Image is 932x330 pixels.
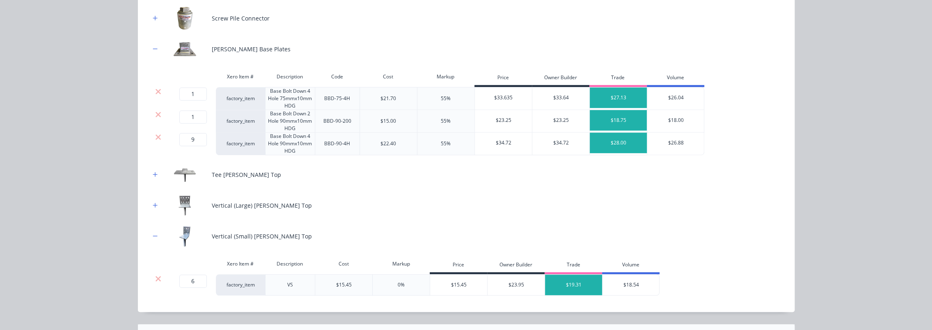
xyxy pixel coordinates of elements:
[265,110,315,133] div: Base Bolt Down 2 Hole 90mmx10mm HDG
[430,275,488,295] div: $15.45
[647,71,704,87] div: Volume
[216,133,265,155] div: factory_item
[212,170,281,179] div: Tee [PERSON_NAME] Top
[590,110,647,131] div: $18.75
[265,133,315,155] div: Base Bolt Down 4 Hole 90mmx10mm HDG
[179,133,207,146] input: ?
[545,275,602,295] div: $19.31
[265,274,315,296] div: VS
[589,71,647,87] div: Trade
[430,258,487,274] div: Price
[360,69,417,85] div: Cost
[212,232,312,241] div: Vertical (Small) [PERSON_NAME] Top
[216,274,265,296] div: factory_item
[487,258,545,274] div: Owner Builder
[532,133,590,153] div: $34.72
[647,87,705,108] div: $26.04
[532,87,590,108] div: $33.64
[372,256,430,272] div: Markup
[590,87,647,108] div: $27.13
[647,133,705,153] div: $26.88
[380,140,396,147] div: $22.40
[532,110,590,131] div: $23.25
[212,201,312,210] div: Vertical (Large) [PERSON_NAME] Top
[212,14,270,23] div: Screw Pile Connector
[475,87,532,108] div: $33.635
[590,133,647,153] div: $28.00
[441,95,451,102] div: 55%
[216,87,265,110] div: factory_item
[216,69,265,85] div: Xero Item #
[545,258,602,274] div: Trade
[488,275,545,295] div: $23.95
[179,275,207,288] input: ?
[602,275,660,295] div: $18.54
[647,110,705,131] div: $18.00
[265,69,315,85] div: Description
[475,133,532,153] div: $34.72
[315,69,360,85] div: Code
[165,163,206,186] img: Tee Stump Top
[398,281,405,289] div: 0%
[165,7,206,30] img: Screw Pile Connector
[165,194,206,217] img: Vertical (Large) Stump Top
[315,87,360,110] div: BBD-75-4H
[474,71,532,87] div: Price
[216,256,265,272] div: Xero Item #
[315,110,360,133] div: BBD-90-200
[265,87,315,110] div: Base Bolt Down 4 Hole 75mmx10mm HDG
[602,258,659,274] div: Volume
[165,38,206,60] img: Stump Base Plates
[315,256,372,272] div: Cost
[165,225,206,247] img: Vertical (Small) Stump Top
[417,69,474,85] div: Markup
[179,110,207,124] input: ?
[216,110,265,133] div: factory_item
[336,281,352,289] div: $15.45
[532,71,589,87] div: Owner Builder
[265,256,315,272] div: Description
[380,95,396,102] div: $21.70
[315,133,360,155] div: BBD-90-4H
[441,140,451,147] div: 55%
[475,110,532,131] div: $23.25
[380,117,396,125] div: $15.00
[212,45,291,53] div: [PERSON_NAME] Base Plates
[441,117,451,125] div: 55%
[179,87,207,101] input: ?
